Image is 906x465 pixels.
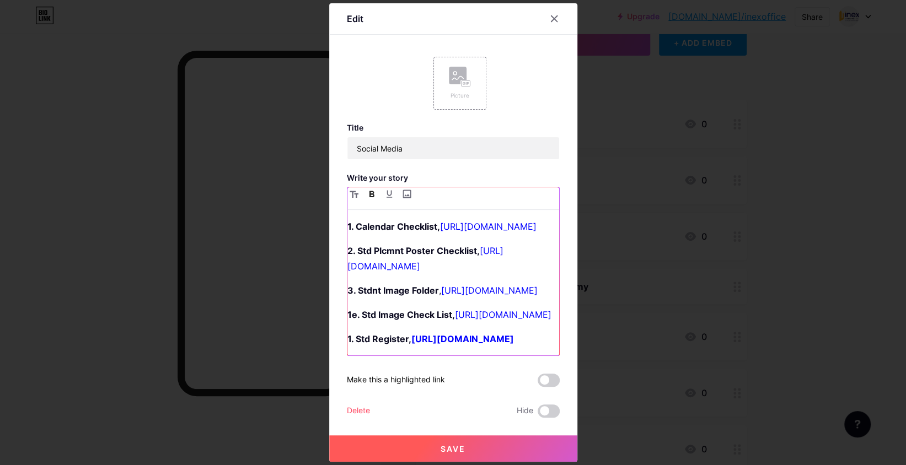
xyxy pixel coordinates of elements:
[347,333,411,344] strong: 1. Std Register,
[347,309,455,320] strong: 1e. Std Image Check List,
[329,435,577,462] button: Save
[449,91,471,100] div: Picture
[347,12,363,25] div: Edit
[347,137,559,159] input: Title
[347,374,445,387] div: Make this a highlighted link
[441,444,465,453] span: Save
[517,404,533,418] span: Hide
[347,123,560,132] h3: Title
[411,333,514,344] a: [URL][DOMAIN_NAME]
[441,285,538,296] a: [URL][DOMAIN_NAME]
[347,404,370,418] div: Delete
[347,283,559,298] p: ,
[347,285,439,296] strong: 3. Stdnt Image Folder
[347,173,560,182] h3: Write your story
[440,221,537,232] a: [URL][DOMAIN_NAME]
[347,245,480,256] strong: 2. Std Plcmnt Poster Checklist,
[455,309,551,320] a: [URL][DOMAIN_NAME]
[347,221,440,232] strong: 1. Calendar Checklist,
